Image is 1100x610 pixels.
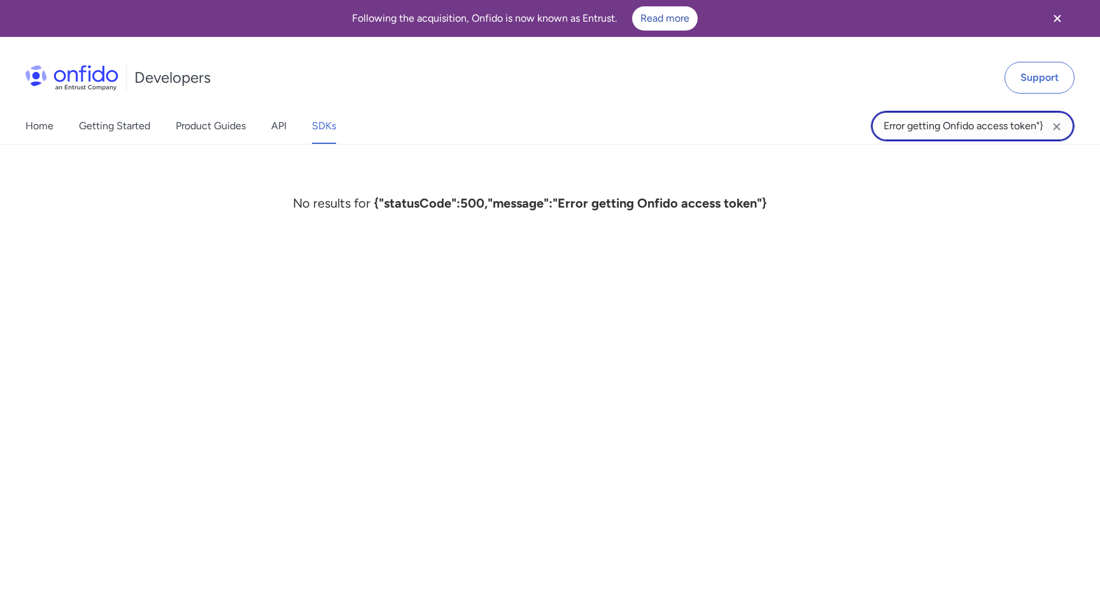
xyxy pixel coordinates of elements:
h1: Developers [134,67,211,88]
span: No results for [293,195,767,211]
a: API [271,108,286,144]
b: {"statusCode":500,"message":"Error getting Onfido access token"} [370,195,767,211]
a: Getting Started [79,108,150,144]
a: Product Guides [176,108,246,144]
a: Read more [632,6,698,31]
a: SDKs [312,108,336,144]
div: Following the acquisition, Onfido is now known as Entrust. [15,6,1034,31]
svg: Close banner [1050,11,1065,26]
img: Onfido Logo [25,65,118,90]
svg: Clear search field button [1049,119,1064,134]
input: Onfido search input field [871,111,1075,141]
a: Home [25,108,53,144]
a: Support [1005,62,1075,94]
button: Close banner [1034,3,1081,34]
